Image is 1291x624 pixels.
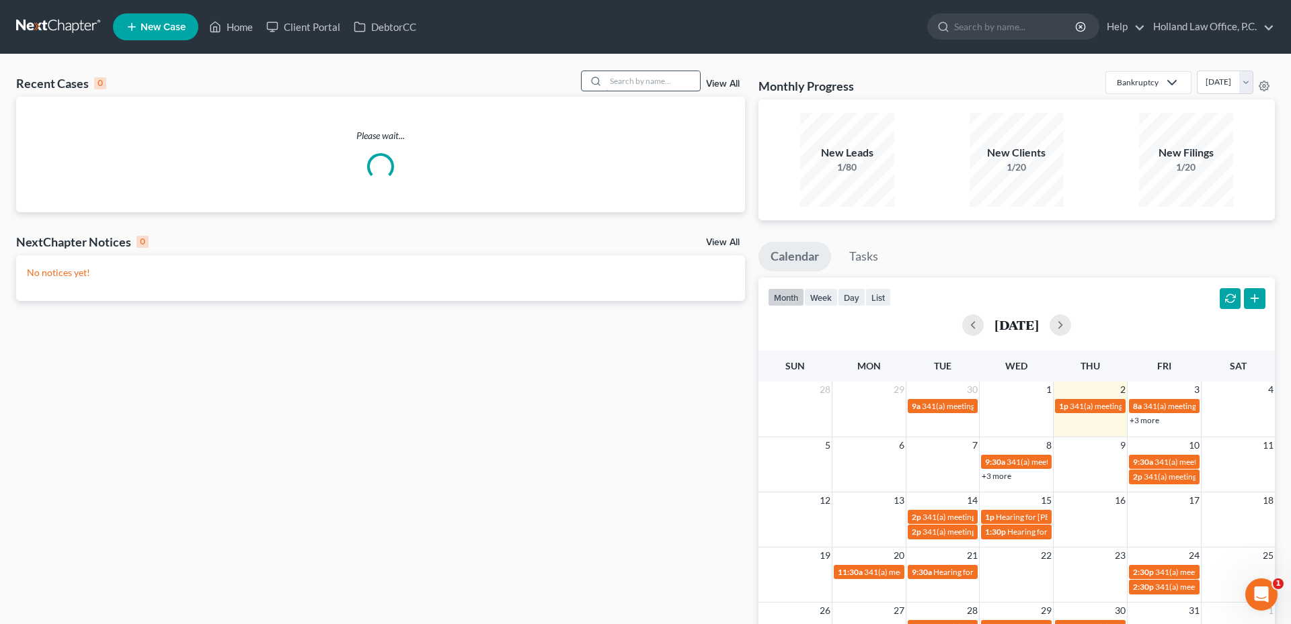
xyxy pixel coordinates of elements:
[912,512,921,522] span: 2p
[347,15,423,39] a: DebtorCC
[1040,603,1053,619] span: 29
[1261,492,1275,508] span: 18
[1261,547,1275,564] span: 25
[768,288,804,306] button: month
[141,22,186,32] span: New Case
[912,401,921,411] span: 9a
[818,547,832,564] span: 19
[1143,401,1291,411] span: 341(a) meeting for [PERSON_NAME] Bear
[1139,161,1233,174] div: 1/20
[818,603,832,619] span: 26
[706,238,740,247] a: View All
[1113,547,1127,564] span: 23
[1155,582,1285,592] span: 341(a) meeting for [PERSON_NAME]
[912,567,932,577] span: 9:30a
[1261,437,1275,453] span: 11
[966,603,979,619] span: 28
[16,129,745,142] p: Please wait...
[865,288,891,306] button: list
[923,512,1124,522] span: 341(a) meeting for [PERSON_NAME] & [PERSON_NAME]
[838,288,865,306] button: day
[1005,360,1027,371] span: Wed
[1157,360,1171,371] span: Fri
[1155,567,1285,577] span: 341(a) meeting for [PERSON_NAME]
[1155,457,1284,467] span: 341(a) meeting for [PERSON_NAME]
[970,161,1064,174] div: 1/20
[1187,437,1201,453] span: 10
[1187,547,1201,564] span: 24
[1045,382,1053,398] span: 1
[1040,492,1053,508] span: 15
[971,437,979,453] span: 7
[706,79,740,89] a: View All
[1230,360,1247,371] span: Sat
[785,360,805,371] span: Sun
[1059,401,1068,411] span: 1p
[994,318,1039,332] h2: [DATE]
[758,78,854,94] h3: Monthly Progress
[923,527,1052,537] span: 341(a) meeting for [PERSON_NAME]
[606,71,700,91] input: Search by name...
[996,512,1172,522] span: Hearing for [PERSON_NAME] & [PERSON_NAME]
[800,161,894,174] div: 1/80
[1113,603,1127,619] span: 30
[260,15,347,39] a: Client Portal
[824,437,832,453] span: 5
[1117,77,1159,88] div: Bankruptcy
[804,288,838,306] button: week
[16,75,106,91] div: Recent Cases
[892,547,906,564] span: 20
[1193,382,1201,398] span: 3
[892,603,906,619] span: 27
[1187,603,1201,619] span: 31
[1119,382,1127,398] span: 2
[202,15,260,39] a: Home
[1187,492,1201,508] span: 17
[1133,472,1142,482] span: 2p
[1133,457,1153,467] span: 9:30a
[912,527,921,537] span: 2p
[1081,360,1100,371] span: Thu
[922,401,1052,411] span: 341(a) meeting for [PERSON_NAME]
[1133,401,1142,411] span: 8a
[758,242,831,271] a: Calendar
[954,14,1077,39] input: Search by name...
[1245,578,1278,611] iframe: Intercom live chat
[892,492,906,508] span: 13
[1045,437,1053,453] span: 8
[985,512,994,522] span: 1p
[1113,492,1127,508] span: 16
[1040,547,1053,564] span: 22
[857,360,881,371] span: Mon
[966,492,979,508] span: 14
[27,266,734,279] p: No notices yet!
[136,236,149,248] div: 0
[94,77,106,89] div: 0
[966,547,979,564] span: 21
[1133,567,1154,577] span: 2:30p
[982,471,1011,481] a: +3 more
[1273,578,1284,589] span: 1
[1133,582,1154,592] span: 2:30p
[1070,401,1271,411] span: 341(a) meeting for [PERSON_NAME] & [PERSON_NAME]
[16,234,149,250] div: NextChapter Notices
[1007,527,1183,537] span: Hearing for [PERSON_NAME] & [PERSON_NAME]
[898,437,906,453] span: 6
[1267,382,1275,398] span: 4
[800,145,894,161] div: New Leads
[1130,415,1159,425] a: +3 more
[1100,15,1145,39] a: Help
[837,242,890,271] a: Tasks
[838,567,863,577] span: 11:30a
[864,567,994,577] span: 341(a) meeting for [PERSON_NAME]
[818,382,832,398] span: 28
[985,527,1006,537] span: 1:30p
[1007,457,1136,467] span: 341(a) meeting for [PERSON_NAME]
[818,492,832,508] span: 12
[1139,145,1233,161] div: New Filings
[892,382,906,398] span: 29
[933,567,1038,577] span: Hearing for [PERSON_NAME]
[1146,15,1274,39] a: Holland Law Office, P.C.
[934,360,951,371] span: Tue
[966,382,979,398] span: 30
